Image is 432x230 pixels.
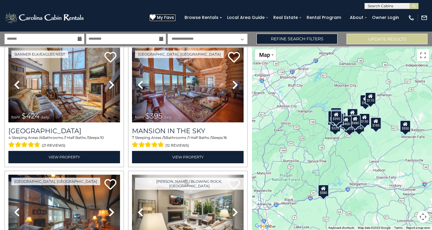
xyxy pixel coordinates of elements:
div: $550 [400,120,411,132]
div: $290 [328,111,339,123]
h3: Mountain Heart Lodge [8,127,120,135]
span: Map [259,52,270,58]
a: View Property [132,151,244,163]
div: Sleeping Areas / Bathrooms / Sleeps: [132,135,244,149]
span: 1 Half Baths / [188,135,211,140]
div: $375 [344,120,355,132]
a: Terms [394,226,403,229]
span: $424 [22,112,40,120]
div: Sleeping Areas / Bathrooms / Sleeps: [8,135,120,149]
img: White-1-2.png [4,12,85,24]
div: $400 [341,115,352,127]
a: Add to favorites [104,178,116,191]
span: (12 reviews) [165,142,189,149]
div: $140 [354,120,364,132]
span: daily [41,115,49,119]
a: My Favs [150,14,175,21]
a: Local Area Guide [224,13,268,22]
span: 5 [163,135,166,140]
a: Owner Login [369,13,402,22]
a: [GEOGRAPHIC_DATA], [GEOGRAPHIC_DATA] [135,51,224,58]
span: My Favs [157,14,174,21]
a: Mansion In The Sky [132,127,244,135]
button: Map camera controls [417,211,429,223]
button: Toggle fullscreen view [417,49,429,61]
div: $580 [318,184,329,196]
button: Change map style [255,49,276,60]
div: $349 [347,109,358,121]
div: $185 [370,117,381,129]
div: $300 [333,113,343,125]
span: from [135,115,144,119]
div: $225 [330,120,340,132]
div: $125 [331,107,341,119]
a: Refine Search Filters [256,34,337,44]
span: 4 [8,135,11,140]
div: $395 [331,111,342,123]
span: $395 [145,112,163,120]
div: $425 [330,109,341,121]
div: $175 [365,92,376,104]
a: View Property [8,151,120,163]
img: Google [253,222,273,230]
span: 16 [223,135,227,140]
a: About [347,13,366,22]
a: [GEOGRAPHIC_DATA], [GEOGRAPHIC_DATA] [11,178,100,185]
a: [PERSON_NAME] / Blowing Rock, [GEOGRAPHIC_DATA] [135,178,244,190]
span: 10 [100,135,104,140]
a: Add to favorites [228,51,240,64]
span: (21 reviews) [42,142,65,149]
span: 1 Half Baths / [65,135,88,140]
button: Update Results [346,34,427,44]
a: Banner Elk/Eagles Nest [11,51,68,58]
a: Rental Program [304,13,344,22]
div: $130 [359,113,370,125]
div: $480 [350,115,361,127]
a: Real Estate [270,13,301,22]
div: $175 [360,95,371,107]
a: Browse Rentals [181,13,221,22]
span: from [11,115,20,119]
span: 7 [132,135,134,140]
span: daily [164,115,172,119]
button: Keyboard shortcuts [328,226,354,230]
span: Map data ©2025 Google [358,226,391,229]
a: Report a map error [406,226,430,229]
a: [GEOGRAPHIC_DATA] [8,127,120,135]
img: phone-regular-white.png [408,14,415,21]
a: Open this area in Google Maps (opens a new window) [253,222,273,230]
img: thumbnail_163263053.jpeg [8,48,120,122]
img: mail-regular-white.png [421,14,427,21]
img: thumbnail_163263808.jpeg [132,48,244,122]
a: Add to favorites [104,51,116,64]
span: 4 [40,135,42,140]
